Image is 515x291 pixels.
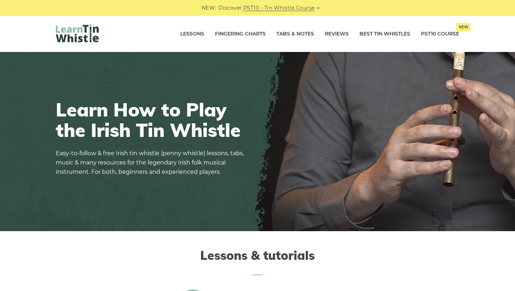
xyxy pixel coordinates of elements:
a: PST10 CourseNew [421,25,459,43]
a: Reviews [325,25,349,43]
h1: Learn How to Play the Irish Tin Whistle [56,99,249,140]
a: Best Tin Whistles [359,25,410,43]
a: Lessons [180,25,204,43]
img: LearnTinWhistle.com [56,24,99,42]
a: Tabs & Notes [276,25,314,43]
a: Fingering Charts [215,25,266,43]
span: New [456,23,471,31]
p: Easy-to-follow & free Irish tin whistle (penny whistle) lessons, tabs, music & many resources for... [56,149,249,177]
h2: Lessons & tutorials [56,248,459,275]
